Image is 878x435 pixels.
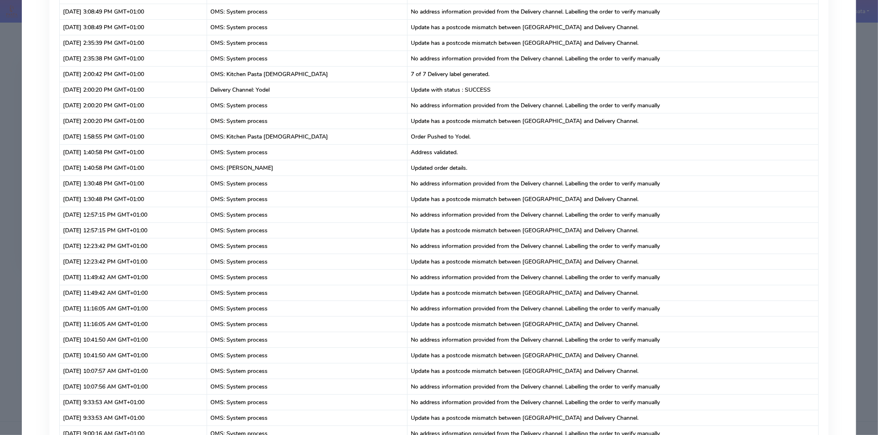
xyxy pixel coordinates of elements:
td: No address information provided from the Delivery channel. Labelling the order to verify manually [408,269,818,285]
td: OMS: [PERSON_NAME] [207,160,408,176]
td: OMS: System process [207,19,408,35]
td: OMS: System process [207,176,408,191]
td: No address information provided from the Delivery channel. Labelling the order to verify manually [408,379,818,394]
td: OMS: System process [207,316,408,332]
td: [DATE] 2:00:20 PM GMT+01:00 [60,82,207,97]
td: OMS: Kitchen Pasta [DEMOGRAPHIC_DATA] [207,66,408,82]
td: Update has a postcode mismatch between [GEOGRAPHIC_DATA] and Delivery Channel. [408,410,818,426]
td: Updated order details. [408,160,818,176]
td: OMS: System process [207,379,408,394]
td: Update has a postcode mismatch between [GEOGRAPHIC_DATA] and Delivery Channel. [408,316,818,332]
td: Order Pushed to Yodel. [408,129,818,144]
td: Update has a postcode mismatch between [GEOGRAPHIC_DATA] and Delivery Channel. [408,285,818,301]
td: Update with status : SUCCESS [408,82,818,97]
td: Update has a postcode mismatch between [GEOGRAPHIC_DATA] and Delivery Channel. [408,191,818,207]
td: OMS: System process [207,51,408,66]
td: No address information provided from the Delivery channel. Labelling the order to verify manually [408,176,818,191]
td: [DATE] 11:16:05 AM GMT+01:00 [60,301,207,316]
td: OMS: System process [207,363,408,379]
td: [DATE] 12:23:42 PM GMT+01:00 [60,254,207,269]
td: OMS: System process [207,301,408,316]
td: [DATE] 1:40:58 PM GMT+01:00 [60,144,207,160]
td: OMS: System process [207,4,408,19]
td: [DATE] 3:08:49 PM GMT+01:00 [60,19,207,35]
td: OMS: System process [207,347,408,363]
td: [DATE] 12:57:15 PM GMT+01:00 [60,222,207,238]
td: OMS: System process [207,238,408,254]
td: OMS: Kitchen Pasta [DEMOGRAPHIC_DATA] [207,129,408,144]
td: OMS: System process [207,269,408,285]
td: [DATE] 9:33:53 AM GMT+01:00 [60,410,207,426]
td: OMS: System process [207,410,408,426]
td: Update has a postcode mismatch between [GEOGRAPHIC_DATA] and Delivery Channel. [408,222,818,238]
td: OMS: System process [207,35,408,51]
td: No address information provided from the Delivery channel. Labelling the order to verify manually [408,238,818,254]
td: [DATE] 1:58:55 PM GMT+01:00 [60,129,207,144]
td: Update has a postcode mismatch between [GEOGRAPHIC_DATA] and Delivery Channel. [408,113,818,129]
td: No address information provided from the Delivery channel. Labelling the order to verify manually [408,332,818,347]
td: [DATE] 12:57:15 PM GMT+01:00 [60,207,207,222]
td: No address information provided from the Delivery channel. Labelling the order to verify manually [408,301,818,316]
td: OMS: System process [207,222,408,238]
td: OMS: System process [207,285,408,301]
td: [DATE] 2:35:39 PM GMT+01:00 [60,35,207,51]
td: [DATE] 3:08:49 PM GMT+01:00 [60,4,207,19]
td: No address information provided from the Delivery channel. Labelling the order to verify manually [408,51,818,66]
td: [DATE] 12:23:42 PM GMT+01:00 [60,238,207,254]
td: [DATE] 1:30:48 PM GMT+01:00 [60,191,207,207]
td: Update has a postcode mismatch between [GEOGRAPHIC_DATA] and Delivery Channel. [408,254,818,269]
td: [DATE] 2:00:20 PM GMT+01:00 [60,97,207,113]
td: [DATE] 10:07:56 AM GMT+01:00 [60,379,207,394]
td: No address information provided from the Delivery channel. Labelling the order to verify manually [408,4,818,19]
td: [DATE] 11:16:05 AM GMT+01:00 [60,316,207,332]
td: 7 of 7 Delivery label generated. [408,66,818,82]
td: Update has a postcode mismatch between [GEOGRAPHIC_DATA] and Delivery Channel. [408,347,818,363]
td: OMS: System process [207,97,408,113]
td: Update has a postcode mismatch between [GEOGRAPHIC_DATA] and Delivery Channel. [408,363,818,379]
td: [DATE] 2:00:20 PM GMT+01:00 [60,113,207,129]
td: [DATE] 1:40:58 PM GMT+01:00 [60,160,207,176]
td: [DATE] 2:00:42 PM GMT+01:00 [60,66,207,82]
td: [DATE] 11:49:42 AM GMT+01:00 [60,285,207,301]
td: Update has a postcode mismatch between [GEOGRAPHIC_DATA] and Delivery Channel. [408,35,818,51]
td: No address information provided from the Delivery channel. Labelling the order to verify manually [408,207,818,222]
td: [DATE] 2:35:38 PM GMT+01:00 [60,51,207,66]
td: OMS: System process [207,254,408,269]
td: [DATE] 10:07:57 AM GMT+01:00 [60,363,207,379]
td: [DATE] 9:33:53 AM GMT+01:00 [60,394,207,410]
td: [DATE] 11:49:42 AM GMT+01:00 [60,269,207,285]
td: [DATE] 10:41:50 AM GMT+01:00 [60,347,207,363]
td: [DATE] 10:41:50 AM GMT+01:00 [60,332,207,347]
td: [DATE] 1:30:48 PM GMT+01:00 [60,176,207,191]
td: OMS: System process [207,394,408,410]
td: Update has a postcode mismatch between [GEOGRAPHIC_DATA] and Delivery Channel. [408,19,818,35]
td: OMS: System process [207,144,408,160]
td: OMS: System process [207,113,408,129]
td: OMS: System process [207,207,408,222]
td: OMS: System process [207,191,408,207]
td: Address validated. [408,144,818,160]
td: No address information provided from the Delivery channel. Labelling the order to verify manually [408,394,818,410]
td: No address information provided from the Delivery channel. Labelling the order to verify manually [408,97,818,113]
td: OMS: System process [207,332,408,347]
td: Delivery Channel: Yodel [207,82,408,97]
